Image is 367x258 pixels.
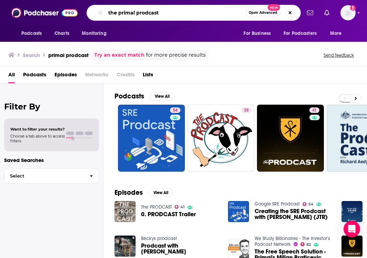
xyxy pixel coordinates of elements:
a: 41 [175,205,185,209]
button: open menu [77,27,115,40]
span: 41 [312,107,317,114]
span: Want to filter your results? [10,127,65,132]
button: Select [4,168,99,184]
span: Prodcast with [PERSON_NAME] [141,243,220,255]
input: Search podcasts, credits, & more... [106,7,246,18]
div: Search podcasts, credits, & more... [87,5,301,21]
a: All [8,69,15,83]
button: View All [150,92,175,101]
a: Episodes [54,69,77,83]
span: 38 [244,107,249,114]
a: Lists [143,69,153,83]
svg: Add a profile image [350,5,356,11]
button: Show profile menu [340,5,356,20]
span: Credits [117,69,135,83]
a: The PRODCAST [141,204,172,210]
span: 41 [180,206,185,209]
span: Open Advanced [249,11,277,15]
img: User Profile [340,5,356,20]
a: Podcasts [23,69,46,83]
a: 54 [118,105,185,172]
a: Show notifications dropdown [304,7,316,19]
a: 54 [170,107,180,113]
a: 41 [309,107,319,113]
button: open menu [325,27,350,40]
span: Select [4,174,84,178]
span: Creating the SRE Prodcast with [PERSON_NAME] (JTR) [255,208,333,220]
img: Prodcast with milinda [115,236,136,257]
button: Send feedback [321,52,356,58]
a: 41 [257,105,324,172]
p: Saved Searches [4,157,99,163]
a: PodcastsView All [115,92,175,101]
a: 82 [300,242,311,246]
button: open menu [279,27,327,40]
a: Creating the SRE Prodcast with John Reese (JTR) [255,208,333,220]
button: open menu [239,27,279,40]
a: 54 [302,202,314,206]
a: Prodcast with milinda [141,243,220,255]
span: For Podcasters [284,29,317,38]
button: open menu [17,27,51,40]
span: Logged in as alignPR [340,5,356,20]
span: More [330,29,342,38]
h2: Podcasts [115,92,144,101]
button: Open AdvancedNew [246,9,280,17]
a: Try an exact match [94,51,145,59]
img: Podchaser - Follow, Share and Rate Podcasts [11,6,78,19]
span: Choose a tab above to access filters. [10,134,65,143]
span: Networks [85,69,108,83]
a: EpisodesView All [115,188,173,197]
a: 38 [241,107,251,113]
h3: Search [23,52,40,58]
span: For Business [244,29,271,38]
span: 82 [306,243,311,246]
a: Charts [50,27,73,40]
a: Beckys prodcast [141,236,177,241]
a: 38 [188,105,255,172]
a: 0. PRODCAST Trailer [141,211,196,217]
span: for more precise results [146,51,206,59]
img: Creating the SRE Prodcast with John Reese (JTR) [228,201,249,222]
a: We Study Billionaires - The Investor’s Podcast Network [255,236,330,247]
div: Open Intercom Messenger [344,221,360,237]
span: Podcasts [21,29,42,38]
h2: Episodes [115,188,143,197]
span: 54 [173,107,178,114]
img: Happy Thanksgiving From The Prodcast!!! [341,236,363,257]
a: Show notifications dropdown [321,7,332,19]
img: 0. PRODCAST Trailer [115,201,136,222]
span: Charts [54,29,69,38]
a: Google SRE Prodcast [255,201,300,207]
img: Episode 2 - Bradford City Prodcast's [341,201,363,222]
button: View All [148,189,173,197]
span: New [268,4,280,11]
span: Monitoring [82,29,106,38]
h3: primal prodcast [48,52,89,58]
h2: Filter By [4,102,99,112]
span: 54 [308,203,314,206]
